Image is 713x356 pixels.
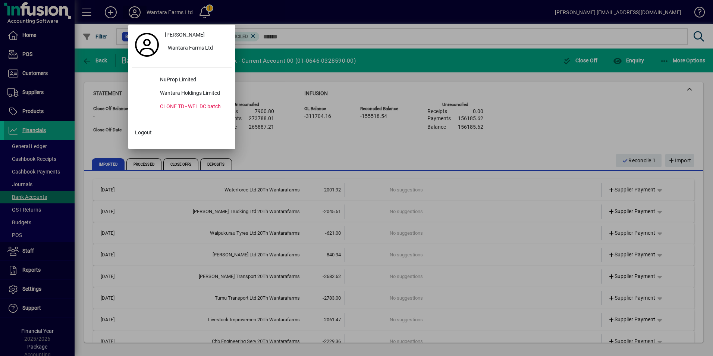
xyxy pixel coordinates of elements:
a: Profile [132,38,162,51]
div: NuProp Limited [154,74,232,87]
div: Wantara Holdings Limited [154,87,232,100]
a: [PERSON_NAME] [162,28,232,42]
span: Logout [135,129,152,137]
button: Logout [132,126,232,140]
span: [PERSON_NAME] [165,31,205,39]
button: CLONE TD - WFL DC batch [132,100,232,114]
button: Wantara Farms Ltd [162,42,232,55]
button: Wantara Holdings Limited [132,87,232,100]
div: CLONE TD - WFL DC batch [154,100,232,114]
button: NuProp Limited [132,74,232,87]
